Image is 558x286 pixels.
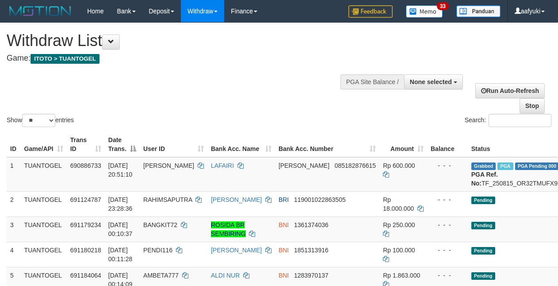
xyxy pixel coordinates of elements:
span: [PERSON_NAME] [143,162,194,169]
span: Rp 600.000 [383,162,415,169]
span: Pending [471,197,495,204]
div: PGA Site Balance / [340,74,404,89]
th: ID [7,132,21,157]
div: - - - [431,195,464,204]
span: Copy 085182876615 to clipboard [335,162,376,169]
span: BNI [279,247,289,254]
span: [DATE] 00:11:28 [108,247,133,263]
td: TUANTOGEL [21,242,67,267]
select: Showentries [22,114,55,127]
span: Rp 250.000 [383,221,415,228]
td: 3 [7,216,21,242]
span: BNI [279,221,289,228]
td: 4 [7,242,21,267]
span: Rp 1.863.000 [383,272,420,279]
span: Marked by aafchonlypin [497,162,513,170]
label: Search: [465,114,551,127]
img: Feedback.jpg [348,5,393,18]
a: [PERSON_NAME] [211,247,262,254]
div: - - - [431,271,464,280]
span: [PERSON_NAME] [279,162,329,169]
span: Copy 1361374036 to clipboard [294,221,329,228]
img: Button%20Memo.svg [406,5,443,18]
span: 33 [437,2,449,10]
span: ITOTO > TUANTOGEL [31,54,99,64]
th: Bank Acc. Number: activate to sort column ascending [275,132,379,157]
span: Rp 100.000 [383,247,415,254]
th: Date Trans.: activate to sort column descending [105,132,140,157]
span: PENDI116 [143,247,172,254]
span: 691124787 [70,196,101,203]
td: 2 [7,191,21,216]
th: Amount: activate to sort column ascending [379,132,427,157]
th: Bank Acc. Name: activate to sort column ascending [207,132,275,157]
span: [DATE] 00:10:37 [108,221,133,237]
span: RAHIMSAPUTRA [143,196,192,203]
span: Pending [471,247,495,255]
div: - - - [431,246,464,255]
a: Stop [520,98,545,113]
span: None selected [410,78,452,85]
button: None selected [404,74,463,89]
div: - - - [431,220,464,229]
span: 691184064 [70,272,101,279]
td: TUANTOGEL [21,216,67,242]
b: PGA Ref. No: [471,171,498,187]
span: [DATE] 23:28:36 [108,196,133,212]
input: Search: [489,114,551,127]
th: Balance [427,132,468,157]
span: BANGKIT72 [143,221,177,228]
span: BNI [279,272,289,279]
span: 691179234 [70,221,101,228]
span: 690886733 [70,162,101,169]
span: 691180218 [70,247,101,254]
span: Pending [471,222,495,229]
span: [DATE] 20:51:10 [108,162,133,178]
span: Grabbed [471,162,496,170]
span: Pending [471,272,495,280]
a: Run Auto-Refresh [475,83,545,98]
span: BRI [279,196,289,203]
h4: Game: [7,54,363,63]
a: ALDI NUR [211,272,240,279]
h1: Withdraw List [7,32,363,50]
a: [PERSON_NAME] [211,196,262,203]
span: Rp 18.000.000 [383,196,414,212]
td: TUANTOGEL [21,157,67,192]
label: Show entries [7,114,74,127]
span: Copy 119001022863505 to clipboard [294,196,346,203]
td: 1 [7,157,21,192]
div: - - - [431,161,464,170]
img: panduan.png [456,5,501,17]
td: TUANTOGEL [21,191,67,216]
th: User ID: activate to sort column ascending [140,132,207,157]
img: MOTION_logo.png [7,4,74,18]
span: AMBETA777 [143,272,179,279]
span: Copy 1283970137 to clipboard [294,272,329,279]
th: Game/API: activate to sort column ascending [21,132,67,157]
th: Trans ID: activate to sort column ascending [67,132,105,157]
span: Copy 1851313916 to clipboard [294,247,329,254]
a: ROSIDA BR SEMBIRING [211,221,246,237]
a: LAFAIRI [211,162,234,169]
